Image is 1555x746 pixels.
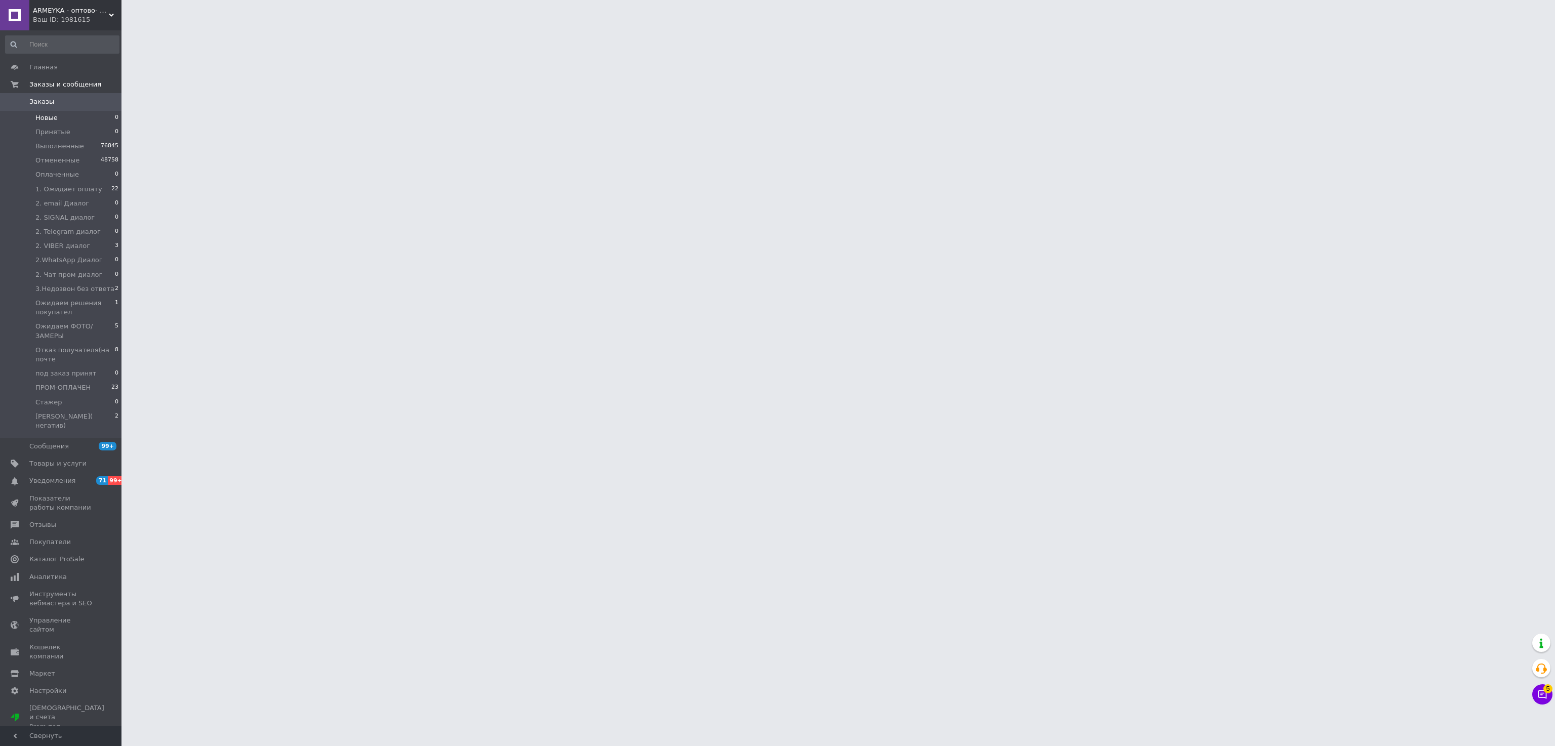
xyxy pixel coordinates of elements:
[115,322,118,340] span: 5
[35,156,79,165] span: Отмененные
[29,520,56,529] span: Отзывы
[35,128,70,137] span: Принятые
[35,170,79,179] span: Оплаченные
[29,669,55,678] span: Маркет
[29,590,94,608] span: Инструменты вебмастера и SEO
[35,185,102,194] span: 1. Ожидает оплату
[35,369,96,378] span: под заказ принят
[35,113,58,122] span: Новые
[35,199,89,208] span: 2. email Диалог
[5,35,119,54] input: Поиск
[115,398,118,407] span: 0
[29,63,58,72] span: Главная
[29,80,101,89] span: Заказы и сообщения
[96,476,108,485] span: 71
[33,6,109,15] span: ARMEYKA - оптово- розничная база- Военторг
[35,213,95,222] span: 2. SIGNAL диалог
[29,703,104,731] span: [DEMOGRAPHIC_DATA] и счета
[115,412,118,430] span: 2
[115,128,118,137] span: 0
[29,459,87,468] span: Товары и услуги
[29,616,94,634] span: Управление сайтом
[29,537,71,547] span: Покупатели
[115,213,118,222] span: 0
[35,227,101,236] span: 2. Telegram диалог
[115,270,118,279] span: 0
[115,199,118,208] span: 0
[35,299,115,317] span: Ожидаем решения покупател
[115,284,118,294] span: 2
[35,398,62,407] span: Стажер
[35,346,115,364] span: Отказ получателя(на почте
[35,284,114,294] span: 3.Недозвон без ответа
[29,555,84,564] span: Каталог ProSale
[115,346,118,364] span: 8
[35,142,84,151] span: Выполненные
[29,494,94,512] span: Показатели работы компании
[115,227,118,236] span: 0
[115,170,118,179] span: 0
[1543,684,1552,693] span: 5
[33,15,121,24] div: Ваш ID: 1981615
[111,185,118,194] span: 22
[29,643,94,661] span: Кошелек компании
[29,442,69,451] span: Сообщения
[111,383,118,392] span: 23
[29,476,75,485] span: Уведомления
[115,369,118,378] span: 0
[29,722,104,731] div: Prom топ
[29,97,54,106] span: Заказы
[35,322,115,340] span: Ожидаем ФОТО/ЗАМЕРЫ
[115,256,118,265] span: 0
[35,412,115,430] span: [PERSON_NAME]( негатив)
[29,572,67,582] span: Аналитика
[1532,684,1552,704] button: Чат с покупателем5
[115,299,118,317] span: 1
[115,113,118,122] span: 0
[35,383,91,392] span: ПРОМ-ОПЛАЧЕН
[108,476,125,485] span: 99+
[29,686,66,695] span: Настройки
[101,156,118,165] span: 48758
[115,241,118,251] span: 3
[35,270,102,279] span: 2. Чат пром диалог
[35,241,90,251] span: 2. VIBER диалог
[101,142,118,151] span: 76845
[99,442,116,450] span: 99+
[35,256,103,265] span: 2.WhatsApp Диалог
